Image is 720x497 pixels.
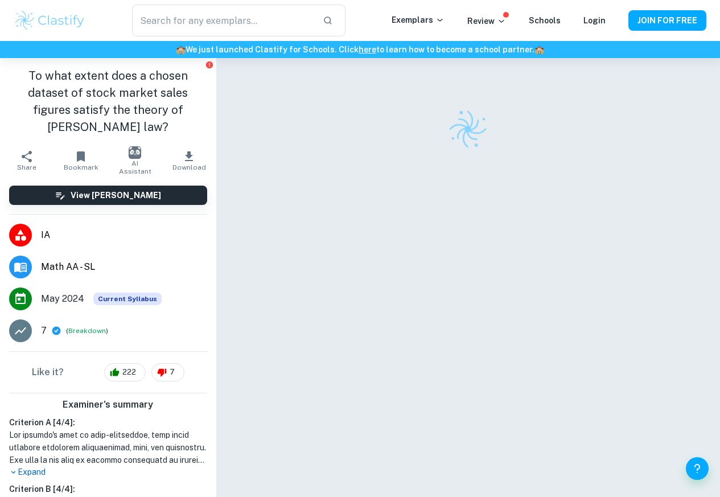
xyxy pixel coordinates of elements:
h6: Examiner's summary [5,398,212,412]
img: Clastify logo [443,105,493,154]
button: View [PERSON_NAME] [9,186,207,205]
button: Bookmark [54,145,108,176]
div: 7 [151,363,184,381]
span: Download [172,163,206,171]
input: Search for any exemplars... [132,5,314,36]
button: Breakdown [68,326,106,336]
span: ( ) [66,326,108,336]
a: Schools [529,16,561,25]
button: Help and Feedback [686,457,709,480]
span: 🏫 [534,45,544,54]
span: IA [41,228,207,242]
a: Login [583,16,606,25]
span: 222 [116,367,142,378]
div: This exemplar is based on the current syllabus. Feel free to refer to it for inspiration/ideas wh... [93,293,162,305]
button: JOIN FOR FREE [628,10,706,31]
button: AI Assistant [108,145,162,176]
p: Review [467,15,506,27]
span: AI Assistant [115,159,155,175]
img: AI Assistant [129,146,141,159]
h6: Criterion B [ 4 / 4 ]: [9,483,207,495]
span: Math AA - SL [41,260,207,274]
h1: Lor ipsumdo's amet co adip-elitseddoe, temp incid utlabore etdolorem aliquaenimad, mini, ven quis... [9,429,207,466]
span: Bookmark [64,163,98,171]
p: Exemplars [392,14,445,26]
span: Share [17,163,36,171]
div: 222 [104,363,146,381]
span: Current Syllabus [93,293,162,305]
span: 7 [163,367,181,378]
h6: Criterion A [ 4 / 4 ]: [9,416,207,429]
span: May 2024 [41,292,84,306]
span: 🏫 [176,45,186,54]
button: Report issue [205,60,214,69]
button: Download [162,145,216,176]
h1: To what extent does a chosen dataset of stock market sales figures satisfy the theory of [PERSON_... [9,67,207,135]
p: 7 [41,324,47,338]
h6: View [PERSON_NAME] [71,189,161,202]
h6: We just launched Clastify for Schools. Click to learn how to become a school partner. [2,43,718,56]
a: here [359,45,376,54]
h6: Like it? [32,365,64,379]
p: Expand [9,466,207,478]
img: Clastify logo [14,9,86,32]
